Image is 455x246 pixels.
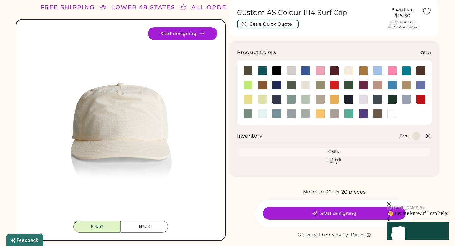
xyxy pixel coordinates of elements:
[240,158,429,165] div: In Stock 999+
[237,49,276,56] h3: Product Colors
[420,50,432,55] div: Citrus
[303,189,341,195] div: Minimum Order:
[148,27,217,40] button: Start designing
[387,12,418,20] div: $15.30
[237,20,299,28] button: Get a Quick Quote
[341,188,366,196] div: 20 pieces
[191,3,235,12] div: ALL ORDERS
[349,165,453,245] iframe: Front Chat
[263,207,406,220] button: Start designing
[298,232,348,238] div: Order will be ready by
[40,3,95,12] div: FREE SHIPPING
[24,27,217,221] img: 1114 - Ecru Front Image
[73,221,121,233] button: Front
[400,133,409,138] div: Ecru
[237,8,383,17] h1: Custom AS Colour 1114 Surf Cap
[24,27,217,221] div: 1114 Style Image
[111,3,175,12] div: LOWER 48 STATES
[391,7,414,12] div: Prices from
[388,20,418,30] div: with Printing for 50-79 pieces
[240,149,429,154] div: OSFM
[121,221,168,233] button: Back
[237,132,262,140] h2: Inventory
